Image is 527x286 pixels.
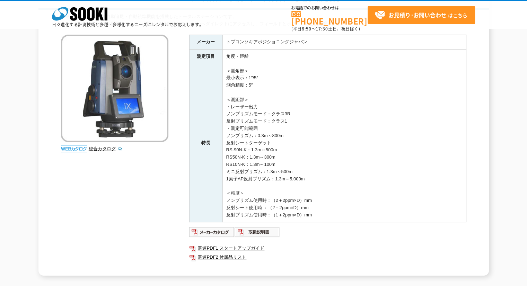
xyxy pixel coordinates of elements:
a: [PHONE_NUMBER] [291,11,368,25]
a: 取扱説明書 [235,231,280,236]
img: 取扱説明書 [235,226,280,238]
td: 角度・距離 [222,49,466,64]
a: 関連PDF2 付属品リスト [189,253,466,262]
img: トータルステーション iX-1005 [61,35,168,142]
span: (平日 ～ 土日、祝日除く) [291,26,360,32]
a: お見積り･お問い合わせはこちら [368,6,475,24]
strong: お見積り･お問い合わせ [388,11,447,19]
td: トプコンソキアポジショニングジャパン [222,35,466,49]
span: 17:30 [316,26,328,32]
th: メーカー [189,35,222,49]
td: ＜測角部＞ 最小表示：1″/5″ 測角精度：5″ ＜測距部＞ ・レーザー出力 ノンプリズムモード：クラス3R 反射プリズムモード：クラス1 ・測定可能範囲 ノンプリズム：0.3m～800m 反射... [222,64,466,222]
th: 測定項目 [189,49,222,64]
th: 特長 [189,64,222,222]
img: webカタログ [61,145,87,152]
img: メーカーカタログ [189,226,235,238]
span: はこちら [375,10,467,20]
a: 関連PDF1 スタートアップガイド [189,244,466,253]
p: 日々進化する計測技術と多種・多様化するニーズにレンタルでお応えします。 [52,23,204,27]
a: 総合カタログ [89,146,123,151]
a: メーカーカタログ [189,231,235,236]
span: 8:50 [302,26,311,32]
span: お電話でのお問い合わせは [291,6,368,10]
